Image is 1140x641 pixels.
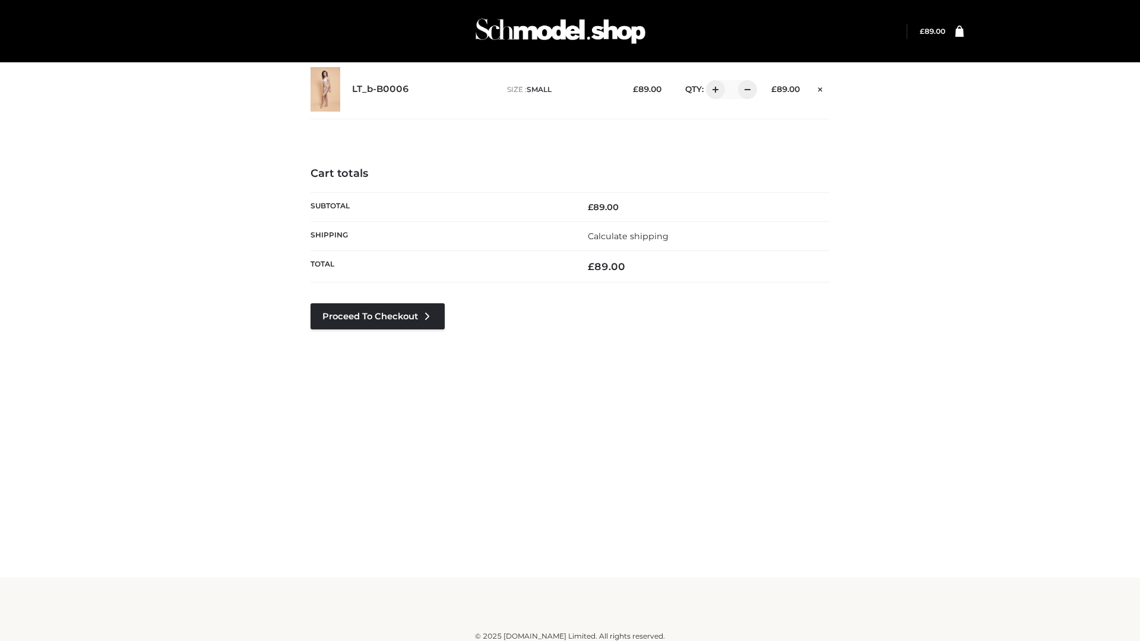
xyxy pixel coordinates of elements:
p: size : [507,84,615,95]
img: Schmodel Admin 964 [471,8,650,55]
th: Subtotal [311,192,570,221]
a: Proceed to Checkout [311,303,445,329]
h4: Cart totals [311,167,829,180]
a: LT_b-B0006 [352,84,409,95]
span: SMALL [527,85,552,94]
th: Shipping [311,221,570,250]
a: Remove this item [812,80,829,96]
bdi: 89.00 [920,27,945,36]
span: £ [633,84,638,94]
bdi: 89.00 [588,202,619,212]
span: £ [771,84,777,94]
span: £ [920,27,924,36]
bdi: 89.00 [633,84,661,94]
span: £ [588,202,593,212]
span: £ [588,261,594,272]
bdi: 89.00 [771,84,800,94]
bdi: 89.00 [588,261,625,272]
th: Total [311,251,570,283]
div: QTY: [673,80,753,99]
a: Calculate shipping [588,231,669,242]
a: £89.00 [920,27,945,36]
